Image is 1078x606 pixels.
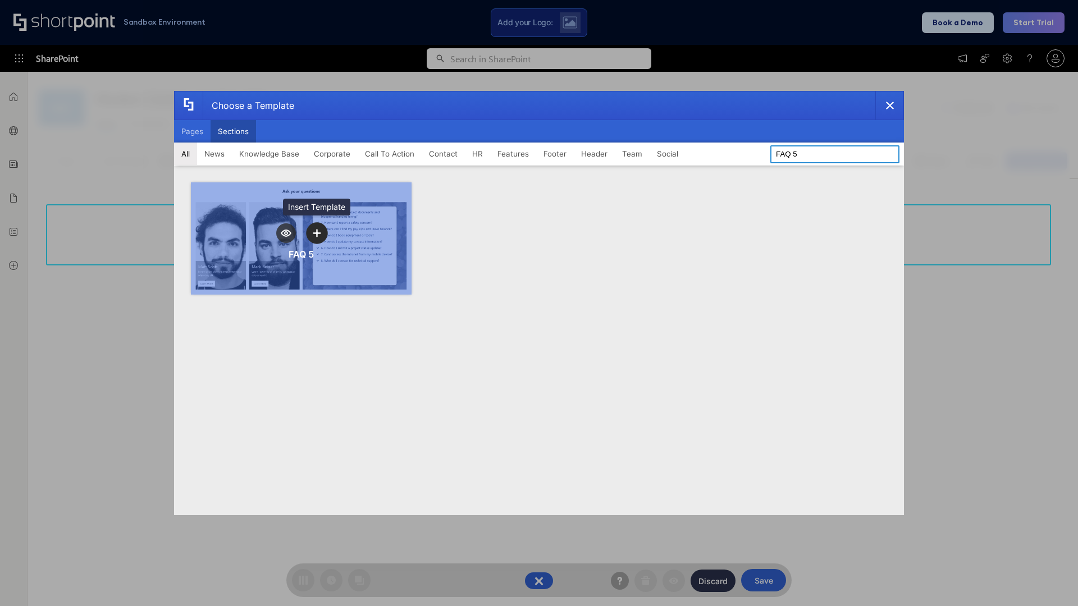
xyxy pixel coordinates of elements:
button: News [197,143,232,165]
button: Corporate [307,143,358,165]
button: Sections [211,120,256,143]
button: Header [574,143,615,165]
input: Search [770,145,899,163]
button: Social [650,143,686,165]
button: Footer [536,143,574,165]
iframe: Chat Widget [1022,552,1078,606]
button: Knowledge Base [232,143,307,165]
div: FAQ 5 [289,249,314,260]
button: Pages [174,120,211,143]
div: Choose a Template [203,91,294,120]
button: Call To Action [358,143,422,165]
div: template selector [174,91,904,515]
button: HR [465,143,490,165]
button: All [174,143,197,165]
button: Contact [422,143,465,165]
button: Features [490,143,536,165]
button: Team [615,143,650,165]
